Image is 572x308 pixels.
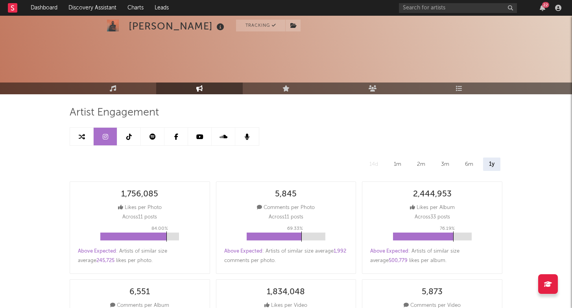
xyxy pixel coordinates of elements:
span: Above Expected [370,249,408,254]
button: Tracking [236,20,285,31]
div: : Artists of similar size average likes per album . [370,247,494,266]
div: Comments per Photo [257,203,315,213]
div: Likes per Photo [118,203,162,213]
p: Across 33 posts [415,213,450,222]
div: 6,551 [129,288,150,297]
span: Above Expected [78,249,116,254]
p: 69.33 % [287,224,303,233]
div: : Artists of similar size average likes per photo . [78,247,202,266]
p: 84.00 % [151,224,168,233]
div: 22 [542,2,549,8]
span: 245,725 [96,258,114,263]
div: 5,873 [422,288,443,297]
div: 1m [388,158,407,171]
div: 5,845 [275,190,297,199]
span: Above Expected [224,249,262,254]
div: [PERSON_NAME] [129,20,226,33]
input: Search for artists [399,3,517,13]
span: Artist Engagement [70,108,159,117]
div: 3m [435,158,455,171]
p: Across 11 posts [269,213,303,222]
div: 6m [459,158,479,171]
span: 500,779 [389,258,408,263]
p: Across 11 posts [122,213,157,222]
div: Likes per Album [410,203,455,213]
p: 76.19 % [440,224,455,233]
div: 14d [363,158,384,171]
div: 1,756,085 [121,190,158,199]
div: 2m [411,158,431,171]
div: 2,444,953 [413,190,452,199]
span: 1,992 [334,249,346,254]
button: 22 [540,5,545,11]
div: : Artists of similar size average comments per photo . [224,247,348,266]
div: 1,834,048 [267,288,305,297]
div: 1y [483,158,500,171]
